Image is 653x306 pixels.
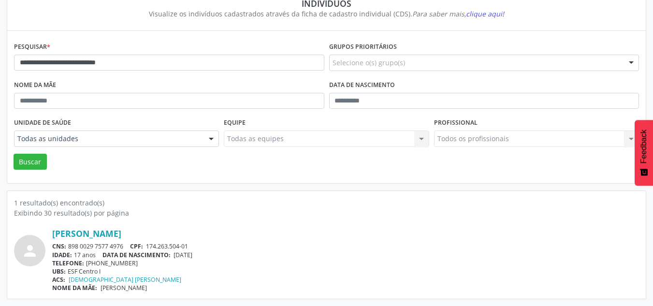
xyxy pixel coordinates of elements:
a: [DEMOGRAPHIC_DATA] [PERSON_NAME] [69,276,181,284]
div: [PHONE_NUMBER] [52,259,639,267]
label: Data de nascimento [329,78,395,93]
span: CNS: [52,242,66,250]
span: NOME DA MÃE: [52,284,97,292]
div: 1 resultado(s) encontrado(s) [14,198,639,208]
span: Feedback [639,130,648,163]
span: [DATE] [174,251,192,259]
span: clique aqui! [466,9,504,18]
label: Pesquisar [14,40,50,55]
div: ESF Centro I [52,267,639,276]
label: Equipe [224,116,246,131]
div: 898 0029 7577 4976 [52,242,639,250]
span: DATA DE NASCIMENTO: [102,251,171,259]
div: Exibindo 30 resultado(s) por página [14,208,639,218]
i: person [21,242,39,260]
span: ACS: [52,276,65,284]
button: Feedback - Mostrar pesquisa [635,120,653,186]
label: Unidade de saúde [14,116,71,131]
label: Nome da mãe [14,78,56,93]
span: Todas as unidades [17,134,199,144]
div: 17 anos [52,251,639,259]
span: TELEFONE: [52,259,84,267]
span: [PERSON_NAME] [101,284,147,292]
i: Para saber mais, [412,9,504,18]
span: CPF: [130,242,143,250]
span: Selecione o(s) grupo(s) [333,58,405,68]
span: UBS: [52,267,66,276]
label: Grupos prioritários [329,40,397,55]
label: Profissional [434,116,478,131]
button: Buscar [14,154,47,170]
span: IDADE: [52,251,72,259]
div: Visualize os indivíduos cadastrados através da ficha de cadastro individual (CDS). [21,9,632,19]
span: 174.263.504-01 [146,242,188,250]
a: [PERSON_NAME] [52,228,121,239]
